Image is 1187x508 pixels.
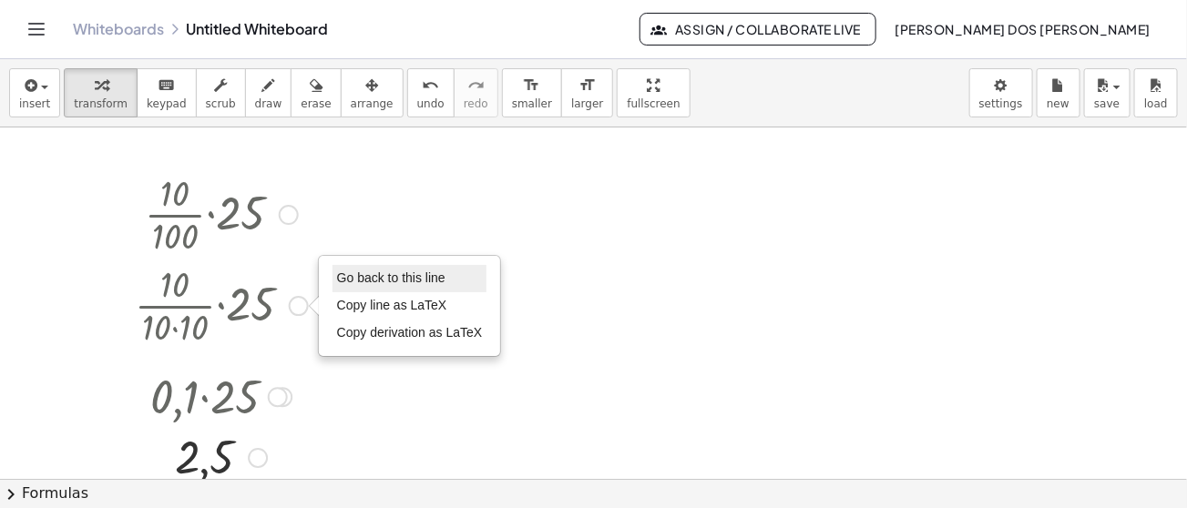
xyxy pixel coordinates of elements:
[73,20,164,38] a: Whiteboards
[880,13,1165,46] button: [PERSON_NAME] Dos [PERSON_NAME]
[245,68,292,117] button: draw
[74,97,128,110] span: transform
[979,97,1023,110] span: settings
[137,68,197,117] button: keyboardkeypad
[1094,97,1120,110] span: save
[22,15,51,44] button: Toggle navigation
[9,68,60,117] button: insert
[158,75,175,97] i: keyboard
[196,68,246,117] button: scrub
[571,97,603,110] span: larger
[523,75,540,97] i: format_size
[351,97,394,110] span: arrange
[1037,68,1080,117] button: new
[422,75,439,97] i: undo
[502,68,562,117] button: format_sizesmaller
[454,68,498,117] button: redoredo
[895,21,1151,37] span: [PERSON_NAME] Dos [PERSON_NAME]
[1084,68,1131,117] button: save
[301,97,331,110] span: erase
[19,97,50,110] span: insert
[1144,97,1168,110] span: load
[337,270,445,285] span: Go back to this line
[1134,68,1178,117] button: load
[255,97,282,110] span: draw
[578,75,596,97] i: format_size
[464,97,488,110] span: redo
[1047,97,1069,110] span: new
[617,68,690,117] button: fullscreen
[64,68,138,117] button: transform
[337,298,447,312] span: Copy line as LaTeX
[206,97,236,110] span: scrub
[337,325,483,340] span: Copy derivation as LaTeX
[147,97,187,110] span: keypad
[640,13,877,46] button: Assign / Collaborate Live
[969,68,1033,117] button: settings
[467,75,485,97] i: redo
[417,97,445,110] span: undo
[627,97,680,110] span: fullscreen
[341,68,404,117] button: arrange
[407,68,455,117] button: undoundo
[655,21,862,37] span: Assign / Collaborate Live
[291,68,341,117] button: erase
[512,97,552,110] span: smaller
[561,68,613,117] button: format_sizelarger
